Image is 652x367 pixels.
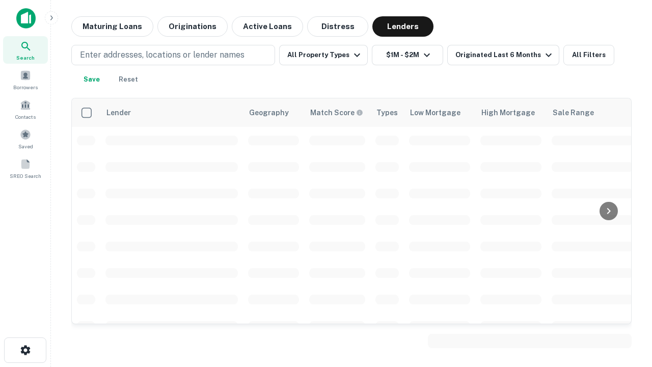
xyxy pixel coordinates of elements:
th: Geography [243,98,304,127]
button: Lenders [372,16,433,37]
div: Capitalize uses an advanced AI algorithm to match your search with the best lender. The match sco... [310,107,363,118]
div: Types [376,107,398,119]
button: $1M - $2M [372,45,443,65]
button: Enter addresses, locations or lender names [71,45,275,65]
th: High Mortgage [475,98,547,127]
span: Contacts [15,113,36,121]
iframe: Chat Widget [601,253,652,302]
div: Geography [249,107,289,119]
button: Active Loans [232,16,303,37]
span: Saved [18,142,33,150]
div: High Mortgage [481,107,535,119]
span: Borrowers [13,83,38,91]
button: All Property Types [279,45,368,65]
th: Sale Range [547,98,638,127]
img: capitalize-icon.png [16,8,36,29]
button: Reset [112,69,145,90]
p: Enter addresses, locations or lender names [80,49,244,61]
a: SREO Search [3,154,48,182]
th: Capitalize uses an advanced AI algorithm to match your search with the best lender. The match sco... [304,98,370,127]
div: Originated Last 6 Months [455,49,555,61]
div: Lender [106,107,131,119]
h6: Match Score [310,107,361,118]
a: Search [3,36,48,64]
a: Borrowers [3,66,48,93]
th: Low Mortgage [404,98,475,127]
button: Maturing Loans [71,16,153,37]
span: SREO Search [10,172,41,180]
th: Lender [100,98,243,127]
button: All Filters [563,45,614,65]
div: Sale Range [553,107,594,119]
button: Distress [307,16,368,37]
a: Contacts [3,95,48,123]
span: Search [16,54,35,62]
button: Originated Last 6 Months [447,45,559,65]
a: Saved [3,125,48,152]
button: Originations [157,16,228,37]
div: Low Mortgage [410,107,460,119]
button: Save your search to get updates of matches that match your search criteria. [75,69,108,90]
th: Types [370,98,404,127]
